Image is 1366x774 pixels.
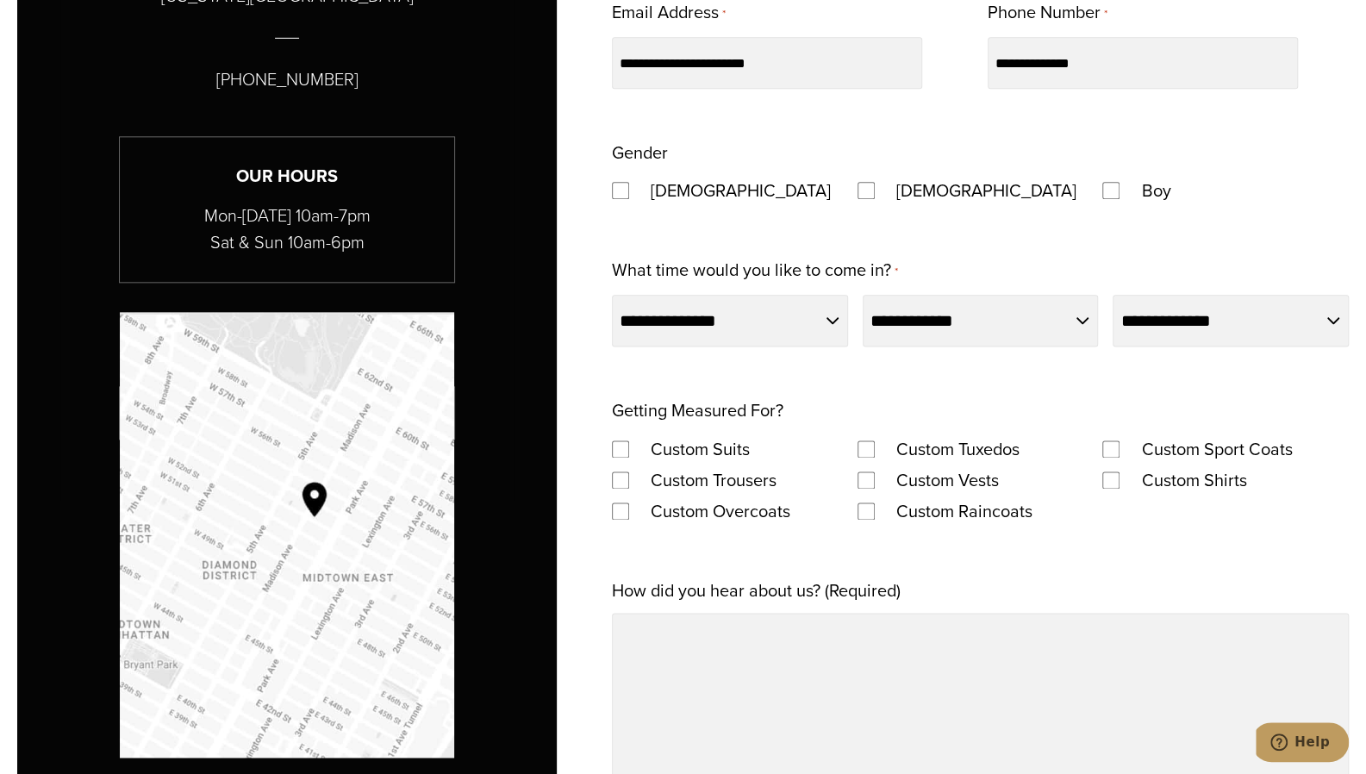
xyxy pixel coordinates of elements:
img: Google map with pin showing Alan David location at Madison Avenue & 53rd Street NY [120,312,454,758]
label: Boy [1124,175,1188,206]
label: How did you hear about us? (Required) [612,575,901,606]
label: Custom Trousers [633,465,794,496]
p: Mon-[DATE] 10am-7pm Sat & Sun 10am-6pm [120,203,454,256]
label: Custom Shirts [1124,465,1263,496]
legend: Gender [612,137,668,168]
p: [PHONE_NUMBER] [216,66,359,93]
label: Custom Vests [879,465,1016,496]
label: Custom Overcoats [633,496,808,527]
label: Custom Suits [633,434,767,465]
legend: Getting Measured For? [612,395,783,426]
iframe: Opens a widget where you can chat to one of our agents [1256,722,1349,765]
h3: Our Hours [120,163,454,190]
label: [DEMOGRAPHIC_DATA] [879,175,1094,206]
label: Custom Tuxedos [879,434,1037,465]
label: Custom Raincoats [879,496,1050,527]
label: Custom Sport Coats [1124,434,1309,465]
a: Map to Alan David Custom [120,312,454,758]
label: What time would you like to come in? [612,254,897,288]
label: [DEMOGRAPHIC_DATA] [633,175,848,206]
